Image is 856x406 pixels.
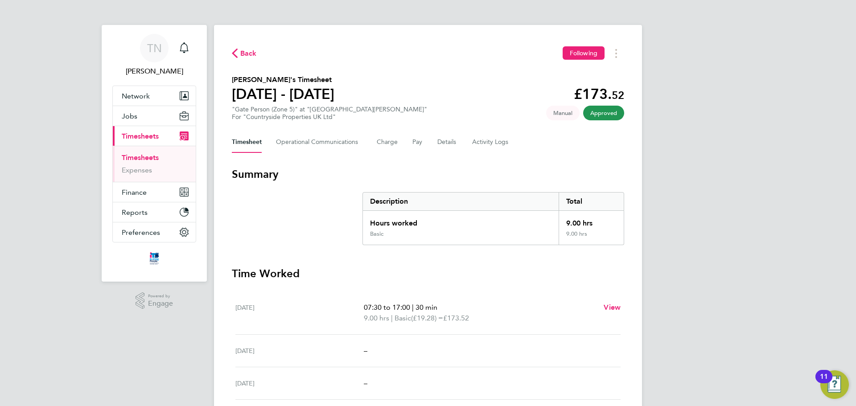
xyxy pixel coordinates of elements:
button: Charge [377,131,398,153]
div: 9.00 hrs [559,230,624,245]
div: [DATE] [235,302,364,324]
h2: [PERSON_NAME]'s Timesheet [232,74,334,85]
a: View [604,302,621,313]
div: Basic [370,230,383,238]
span: This timesheet was manually created. [546,106,580,120]
button: Reports [113,202,196,222]
span: – [364,346,367,355]
button: Finance [113,182,196,202]
button: Back [232,48,257,59]
span: (£19.28) = [411,314,443,322]
span: 52 [612,89,624,102]
button: Following [563,46,605,60]
a: Timesheets [122,153,159,162]
div: 11 [820,377,828,388]
span: Finance [122,188,147,197]
h3: Summary [232,167,624,181]
span: Preferences [122,228,160,237]
button: Activity Logs [472,131,510,153]
div: Timesheets [113,146,196,182]
img: itsconstruction-logo-retina.png [148,251,160,266]
span: Engage [148,300,173,308]
span: | [391,314,393,322]
div: Hours worked [363,211,559,230]
span: Tom Newton [112,66,196,77]
button: Timesheet [232,131,262,153]
span: £173.52 [443,314,469,322]
span: This timesheet has been approved. [583,106,624,120]
span: – [364,379,367,387]
div: "Gate Person (Zone 5)" at "[GEOGRAPHIC_DATA][PERSON_NAME]" [232,106,427,121]
span: View [604,303,621,312]
span: 9.00 hrs [364,314,389,322]
div: Description [363,193,559,210]
a: Go to home page [112,251,196,266]
app-decimal: £173. [574,86,624,103]
button: Details [437,131,458,153]
span: Basic [395,313,411,324]
span: Following [570,49,597,57]
button: Preferences [113,222,196,242]
span: 07:30 to 17:00 [364,303,410,312]
span: TN [147,42,162,54]
nav: Main navigation [102,25,207,282]
button: Timesheets Menu [608,46,624,60]
span: Reports [122,208,148,217]
h3: Time Worked [232,267,624,281]
span: 30 min [416,303,437,312]
span: Back [240,48,257,59]
a: Powered byEngage [136,292,173,309]
div: Total [559,193,624,210]
div: Summary [362,192,624,245]
a: Expenses [122,166,152,174]
span: Network [122,92,150,100]
div: [DATE] [235,378,364,389]
span: | [412,303,414,312]
button: Jobs [113,106,196,126]
span: Powered by [148,292,173,300]
button: Network [113,86,196,106]
button: Operational Communications [276,131,362,153]
div: 9.00 hrs [559,211,624,230]
div: [DATE] [235,345,364,356]
button: Open Resource Center, 11 new notifications [820,370,849,399]
span: Jobs [122,112,137,120]
div: For "Countryside Properties UK Ltd" [232,113,427,121]
h1: [DATE] - [DATE] [232,85,334,103]
button: Timesheets [113,126,196,146]
span: Timesheets [122,132,159,140]
a: TN[PERSON_NAME] [112,34,196,77]
button: Pay [412,131,423,153]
